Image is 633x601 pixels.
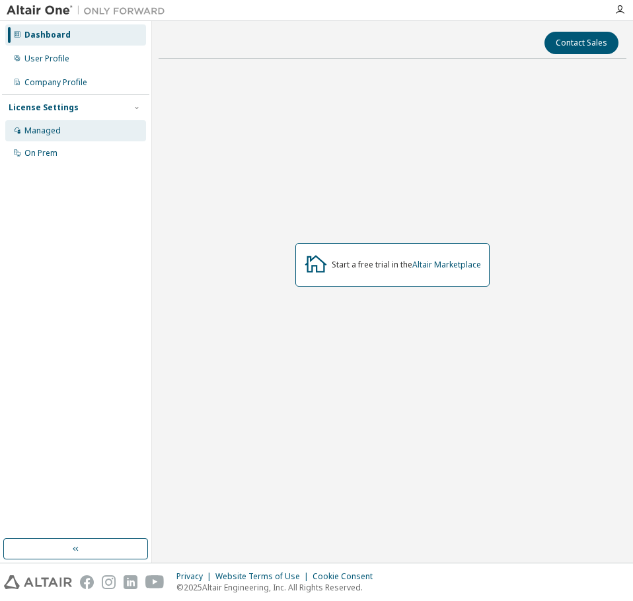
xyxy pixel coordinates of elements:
[4,575,72,589] img: altair_logo.svg
[9,102,79,113] div: License Settings
[24,148,57,159] div: On Prem
[7,4,172,17] img: Altair One
[80,575,94,589] img: facebook.svg
[544,32,618,54] button: Contact Sales
[24,77,87,88] div: Company Profile
[124,575,137,589] img: linkedin.svg
[332,260,481,270] div: Start a free trial in the
[176,571,215,582] div: Privacy
[102,575,116,589] img: instagram.svg
[24,125,61,136] div: Managed
[313,571,381,582] div: Cookie Consent
[215,571,313,582] div: Website Terms of Use
[145,575,165,589] img: youtube.svg
[176,582,381,593] p: © 2025 Altair Engineering, Inc. All Rights Reserved.
[412,259,481,270] a: Altair Marketplace
[24,53,69,64] div: User Profile
[24,30,71,40] div: Dashboard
